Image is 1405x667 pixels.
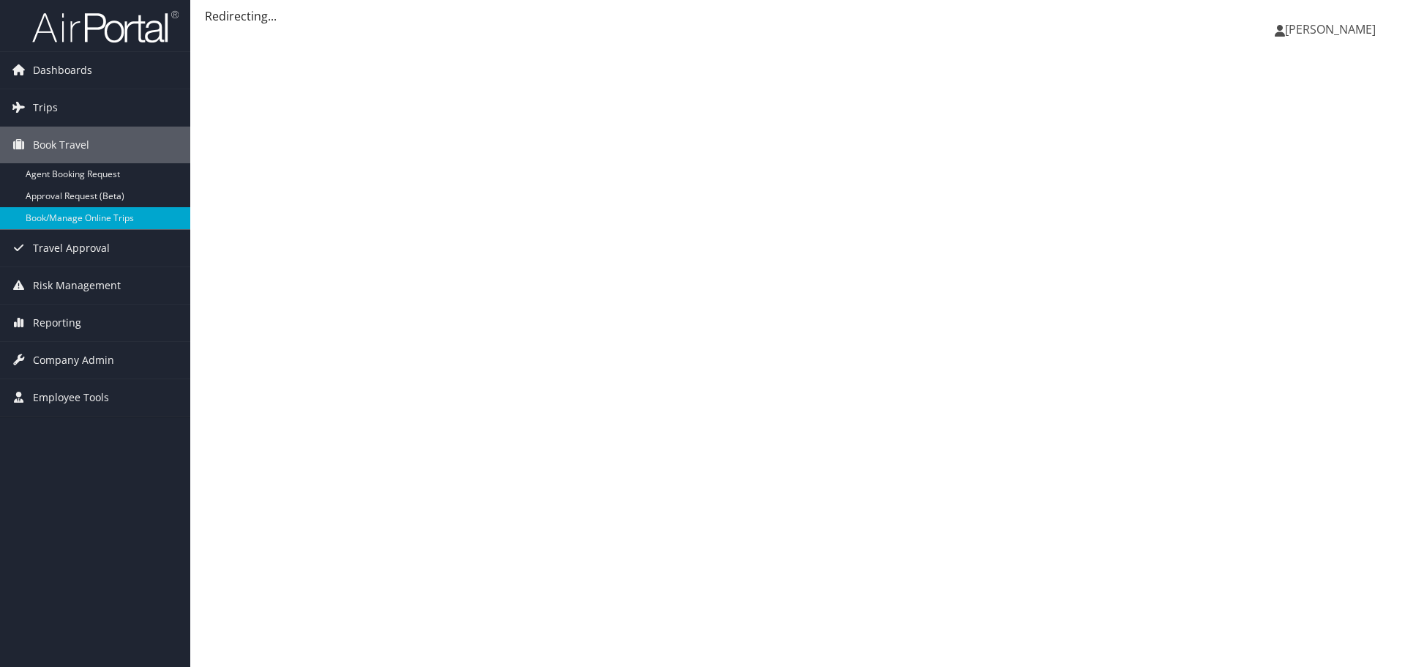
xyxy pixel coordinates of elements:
[33,52,92,89] span: Dashboards
[33,305,81,341] span: Reporting
[1275,7,1390,51] a: [PERSON_NAME]
[1285,21,1376,37] span: [PERSON_NAME]
[32,10,179,44] img: airportal-logo.png
[33,89,58,126] span: Trips
[33,379,109,416] span: Employee Tools
[205,7,1390,25] div: Redirecting...
[33,342,114,379] span: Company Admin
[33,267,121,304] span: Risk Management
[33,127,89,163] span: Book Travel
[33,230,110,267] span: Travel Approval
